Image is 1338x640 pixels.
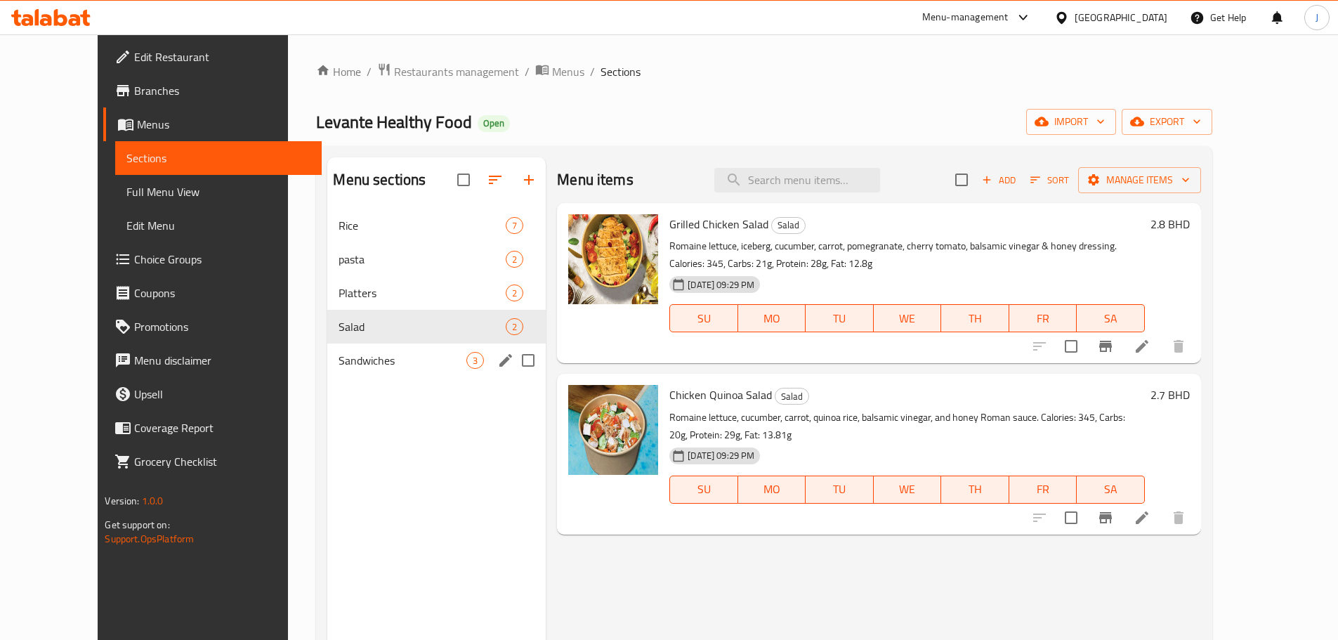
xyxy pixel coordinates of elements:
span: Salad [775,388,808,405]
span: Open [478,117,510,129]
span: TH [947,479,1004,499]
h2: Menu sections [333,169,426,190]
span: import [1037,113,1105,131]
span: Sort items [1021,169,1078,191]
span: Upsell [134,386,310,403]
h6: 2.8 BHD [1150,214,1190,234]
a: Full Menu View [115,175,321,209]
button: TU [806,304,874,332]
div: Salad [771,217,806,234]
div: items [506,251,523,268]
nav: breadcrumb [316,63,1212,81]
a: Choice Groups [103,242,321,276]
span: Select section [947,165,976,195]
span: Restaurants management [394,63,519,80]
a: Edit Restaurant [103,40,321,74]
span: pasta [339,251,506,268]
button: Add [976,169,1021,191]
nav: Menu sections [327,203,546,383]
a: Restaurants management [377,63,519,81]
div: Sandwiches3edit [327,344,546,377]
span: Edit Menu [126,217,310,234]
button: export [1122,109,1212,135]
span: Sandwiches [339,352,466,369]
a: Menus [103,107,321,141]
span: MO [744,479,801,499]
div: items [506,217,523,234]
a: Sections [115,141,321,175]
span: Select all sections [449,165,478,195]
input: search [714,168,880,192]
a: Edit menu item [1134,509,1150,526]
li: / [590,63,595,80]
div: items [506,318,523,335]
span: [DATE] 09:29 PM [682,278,760,292]
button: delete [1162,329,1195,363]
span: Rice [339,217,506,234]
span: Chicken Quinoa Salad [669,384,772,405]
a: Branches [103,74,321,107]
span: TH [947,308,1004,329]
span: Salad [772,217,805,233]
p: Romaine lettuce, cucumber, carrot, quinoa rice, balsamic vinegar, and honey Roman sauce. Calories... [669,409,1144,444]
button: SA [1077,304,1145,332]
p: Romaine lettuce, iceberg, cucumber, carrot, pomegranate, cherry tomato, balsamic vinegar & honey ... [669,237,1144,273]
span: Sections [126,150,310,166]
button: SU [669,476,737,504]
span: Full Menu View [126,183,310,200]
span: SA [1082,308,1139,329]
a: Edit Menu [115,209,321,242]
div: Open [478,115,510,132]
span: 1.0.0 [142,492,164,510]
div: Salad [775,388,809,405]
span: Add item [976,169,1021,191]
span: export [1133,113,1201,131]
span: FR [1015,308,1072,329]
span: TU [811,308,868,329]
a: Edit menu item [1134,338,1150,355]
button: SU [669,304,737,332]
button: Branch-specific-item [1089,501,1122,535]
span: Menu disclaimer [134,352,310,369]
a: Coupons [103,276,321,310]
button: WE [874,304,942,332]
span: Add [980,172,1018,188]
span: Platters [339,285,506,301]
span: 2 [506,253,523,266]
span: TU [811,479,868,499]
button: Add section [512,163,546,197]
img: Chicken Quinoa Salad [568,385,658,475]
span: Coverage Report [134,419,310,436]
span: J [1316,10,1318,25]
a: Menus [535,63,584,81]
span: 7 [506,219,523,233]
span: Sort sections [478,163,512,197]
span: Edit Restaurant [134,48,310,65]
img: Grilled Chicken Salad [568,214,658,304]
button: FR [1009,476,1077,504]
span: Select to update [1056,332,1086,361]
button: edit [495,350,516,371]
div: items [466,352,484,369]
span: Salad [339,318,506,335]
button: MO [738,304,806,332]
span: [DATE] 09:29 PM [682,449,760,462]
button: delete [1162,501,1195,535]
span: Menus [137,116,310,133]
span: Sort [1030,172,1069,188]
span: Choice Groups [134,251,310,268]
button: SA [1077,476,1145,504]
span: FR [1015,479,1072,499]
span: Menus [552,63,584,80]
span: Promotions [134,318,310,335]
button: Sort [1027,169,1073,191]
button: FR [1009,304,1077,332]
div: pasta2 [327,242,546,276]
span: SA [1082,479,1139,499]
button: TH [941,304,1009,332]
span: Select to update [1056,503,1086,533]
li: / [367,63,372,80]
a: Grocery Checklist [103,445,321,478]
